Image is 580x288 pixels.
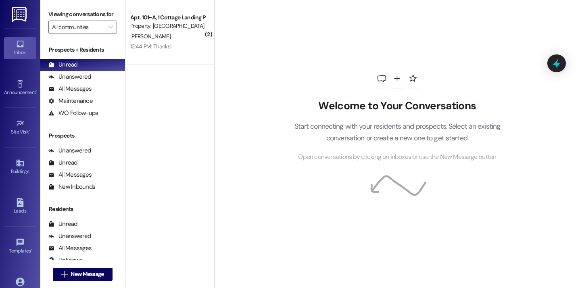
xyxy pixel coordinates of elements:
[48,109,98,117] div: WO Follow-ups
[36,88,37,94] span: •
[130,43,171,50] div: 12:44 PM: Thanks!
[4,236,36,257] a: Templates •
[52,21,104,33] input: All communities
[48,171,92,179] div: All Messages
[108,24,113,30] i: 
[282,100,513,113] h2: Welcome to Your Conversations
[40,131,125,140] div: Prospects
[29,128,30,134] span: •
[4,156,36,178] a: Buildings
[130,13,205,22] div: Apt. 101~A, 1 Cottage Landing Properties LLC
[48,159,77,167] div: Unread
[48,183,95,191] div: New Inbounds
[48,8,117,21] label: Viewing conversations for
[4,117,36,138] a: Site Visit •
[40,46,125,54] div: Prospects + Residents
[48,232,91,240] div: Unanswered
[130,33,171,40] span: [PERSON_NAME]
[48,256,83,265] div: Unknown
[48,244,92,253] div: All Messages
[48,61,77,69] div: Unread
[4,37,36,59] a: Inbox
[40,205,125,213] div: Residents
[12,7,28,22] img: ResiDesk Logo
[48,220,77,228] div: Unread
[71,270,104,278] span: New Message
[282,121,513,144] p: Start connecting with your residents and prospects. Select an existing conversation or create a n...
[4,196,36,217] a: Leads
[298,152,496,162] span: Open conversations by clicking on inboxes or use the New Message button
[48,97,93,105] div: Maintenance
[48,85,92,93] div: All Messages
[31,247,32,253] span: •
[48,146,91,155] div: Unanswered
[61,271,67,278] i: 
[48,73,91,81] div: Unanswered
[130,22,205,30] div: Property: [GEOGRAPHIC_DATA] [GEOGRAPHIC_DATA]
[53,268,113,281] button: New Message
